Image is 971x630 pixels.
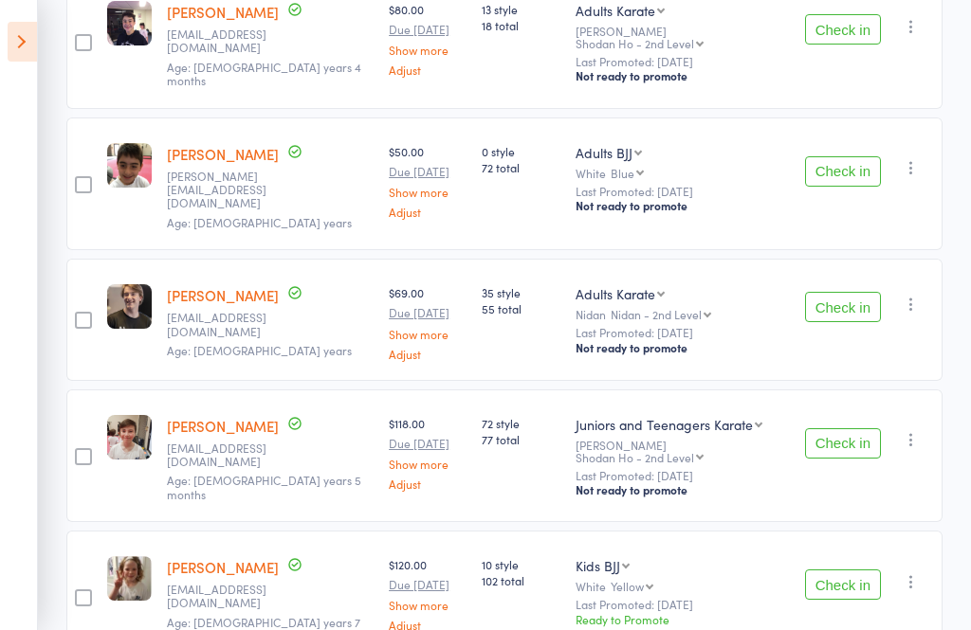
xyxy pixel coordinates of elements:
a: Show more [389,44,467,56]
div: Adults Karate [576,284,655,303]
small: Last Promoted: [DATE] [576,185,790,198]
div: Yellow [611,580,644,592]
div: Shodan Ho - 2nd Level [576,451,694,463]
div: $69.00 [389,284,467,359]
small: fionajmurray@outlook.com [167,441,290,469]
button: Check in [805,14,881,45]
a: Adjust [389,348,467,360]
button: Check in [805,428,881,459]
div: Nidan [576,308,790,320]
div: Ready to Promote [576,611,790,627]
img: image1609299237.png [107,556,152,601]
small: Last Promoted: [DATE] [576,469,790,482]
span: 55 total [482,300,560,316]
a: [PERSON_NAME] [167,2,279,22]
small: Due [DATE] [389,437,467,450]
a: Adjust [389,477,467,490]
img: image1622861337.png [107,143,152,188]
span: 102 total [482,572,560,588]
span: Age: [DEMOGRAPHIC_DATA] years [167,214,352,230]
div: White [576,580,790,592]
div: Adults BJJ [576,143,632,162]
div: White [576,167,790,179]
small: clarepierce@hotmail.com [167,27,290,55]
div: Blue [611,167,634,179]
span: 13 style [482,1,560,17]
span: 72 total [482,159,560,175]
span: 35 style [482,284,560,300]
div: $80.00 [389,1,467,76]
img: image1621237552.png [107,1,152,45]
div: Nidan - 2nd Level [611,308,702,320]
a: Adjust [389,63,467,76]
div: Not ready to promote [576,198,790,213]
a: Show more [389,186,467,198]
small: Due [DATE] [389,578,467,591]
small: Last Promoted: [DATE] [576,55,790,68]
a: Show more [389,599,467,611]
img: image1619225574.png [107,415,152,459]
span: 0 style [482,143,560,159]
small: Last Promoted: [DATE] [576,326,790,339]
div: Juniors and Teenagers Karate [576,415,753,434]
div: Shodan Ho - 2nd Level [576,37,694,49]
a: [PERSON_NAME] [167,416,279,436]
div: Adults Karate [576,1,655,20]
a: Show more [389,458,467,470]
small: Due [DATE] [389,23,467,36]
button: Check in [805,156,881,187]
small: Due [DATE] [389,165,467,178]
button: Check in [805,292,881,322]
a: Show more [389,328,467,340]
div: [PERSON_NAME] [576,439,790,463]
span: 77 total [482,431,560,447]
span: 10 style [482,556,560,572]
span: Age: [DEMOGRAPHIC_DATA] years 5 months [167,472,361,501]
span: Age: [DEMOGRAPHIC_DATA] years [167,342,352,358]
div: Not ready to promote [576,482,790,497]
div: $118.00 [389,415,467,490]
a: [PERSON_NAME] [167,144,279,164]
small: amandaryan82@hotmail.com [167,583,290,610]
small: Last Promoted: [DATE] [576,598,790,611]
img: image1730786227.png [107,284,152,329]
span: Age: [DEMOGRAPHIC_DATA] years 4 months [167,59,361,88]
a: [PERSON_NAME] [167,557,279,577]
button: Check in [805,569,881,600]
div: [PERSON_NAME] [576,25,790,49]
small: Due [DATE] [389,306,467,319]
div: Kids BJJ [576,556,620,575]
small: yolanda@kmgaccountants.com.au [167,170,290,210]
div: $50.00 [389,143,467,218]
span: 18 total [482,17,560,33]
span: 72 style [482,415,560,431]
small: Aidan.Loughlin2@gmail.com [167,311,290,338]
a: Adjust [389,206,467,218]
div: Not ready to promote [576,340,790,355]
a: [PERSON_NAME] [167,285,279,305]
div: Not ready to promote [576,68,790,83]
